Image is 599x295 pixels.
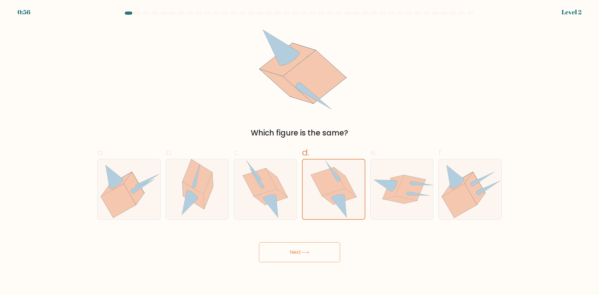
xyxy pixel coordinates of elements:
[234,146,241,159] span: c.
[562,7,582,17] div: Level 2
[438,146,443,159] span: f.
[259,242,340,262] button: Next
[166,146,173,159] span: b.
[370,146,377,159] span: e.
[302,146,309,159] span: d.
[97,146,105,159] span: a.
[17,7,30,17] div: 0:56
[101,127,498,139] div: Which figure is the same?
